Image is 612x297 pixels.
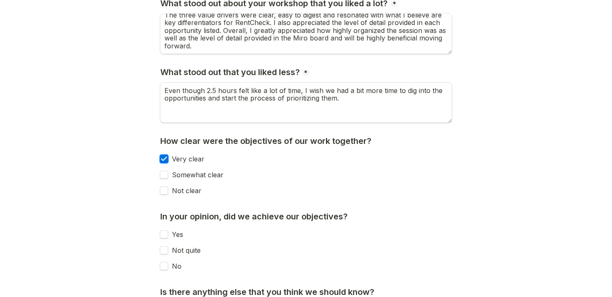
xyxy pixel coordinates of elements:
[160,67,302,78] h3: What stood out that you liked less?
[160,136,373,146] h3: How clear were the objectives of our work together?
[168,247,201,254] label: Not quite
[168,187,202,194] label: Not clear
[160,211,350,222] h3: In your opinion, did we achieve our objectives?
[168,262,182,270] label: No
[168,171,224,179] label: Somewhat clear
[168,231,183,238] label: Yes
[168,155,204,163] label: Very clear
[160,83,452,123] textarea: What stood out that you liked less?
[160,14,452,54] textarea: What stood out about your workshop that you liked a lot?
